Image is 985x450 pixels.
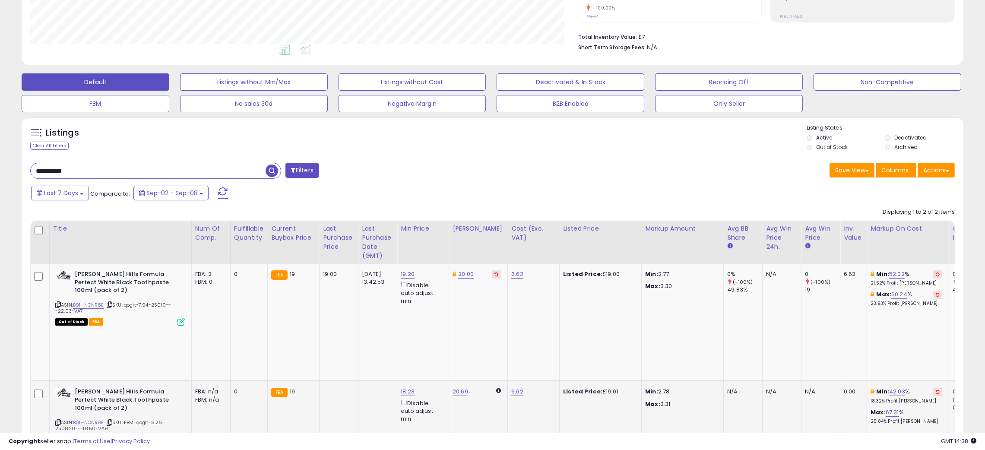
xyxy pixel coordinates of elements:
span: Last 7 Days [44,189,78,197]
a: 42.03 [889,387,905,396]
p: 3.30 [645,282,717,290]
span: 19 [290,270,295,278]
p: 18.32% Profit [PERSON_NAME] [871,398,942,404]
b: Min: [877,387,890,396]
b: Min: [877,270,890,278]
div: 49.83% [727,286,762,294]
div: Avg Win Price [805,224,836,242]
div: Displaying 1 to 2 of 2 items [883,208,955,216]
div: Markup Amount [645,224,720,233]
small: -100.00% [590,5,615,11]
button: Only Seller [655,95,803,112]
img: 31ZqTdAVsKL._SL40_.jpg [55,270,73,280]
div: 0 [234,388,261,396]
span: | SKU: FBM-qogit-8.26-250820---18.50-VA9 [55,419,165,432]
button: Listings without Min/Max [180,73,328,91]
small: FBA [271,270,287,280]
b: Listed Price: [563,387,602,396]
div: FBM: n/a [195,396,224,404]
small: FBA [271,388,287,397]
small: (0%) [953,396,965,403]
a: Privacy Policy [112,437,150,445]
a: 20.00 [458,270,474,279]
p: 25.84% Profit [PERSON_NAME] [871,418,942,425]
button: Actions [918,163,955,177]
div: ASIN: [55,388,185,442]
strong: Max: [645,400,660,408]
div: Last Purchase Price [323,224,355,251]
span: Compared to: [90,190,130,198]
div: Current Buybox Price [271,224,316,242]
a: 19.20 [401,270,415,279]
div: £19.00 [563,270,635,278]
strong: Min: [645,270,658,278]
small: Avg Win Price. [805,242,810,250]
span: Sep-02 - Sep-08 [146,189,198,197]
span: 19 [290,387,295,396]
label: Out of Stock [816,143,848,151]
li: £7 [578,31,948,41]
strong: Min: [645,387,658,396]
button: Sep-02 - Sep-08 [133,186,209,200]
div: [DATE] 13:42:53 [362,270,390,286]
i: Revert to store-level Min Markup [936,272,940,276]
div: N/A [766,388,795,396]
a: 18.23 [401,387,415,396]
div: Disable auto adjust min [401,398,442,423]
div: % [871,270,942,286]
div: Fulfillable Quantity [234,224,264,242]
span: N/A [647,43,657,51]
a: B01HNCNR8E [73,301,104,309]
b: [PERSON_NAME] Hills Formula Perfect White Black Toothpaste 100ml (pack of 2) [75,388,180,414]
div: Listed Price [563,224,638,233]
button: Negative Margin [339,95,486,112]
div: 0% [727,270,762,278]
div: 6.62 [844,270,860,278]
a: 6.62 [511,387,523,396]
div: Min Price [401,224,445,233]
div: Last Purchase Date (GMT) [362,224,393,260]
p: 2.77 [645,270,717,278]
div: Inv. value [844,224,863,242]
div: Clear All Filters [30,142,69,150]
i: Revert to store-level Dynamic Max Price [494,272,498,276]
div: Avg BB Share [727,224,759,242]
small: Prev: 47.62% [780,14,802,19]
div: FBA: 2 [195,270,224,278]
b: Short Term Storage Fees: [578,44,646,51]
small: (-100%) [733,279,753,285]
i: Revert to store-level Max Markup [936,292,940,297]
h5: Listings [46,127,79,139]
strong: Max: [645,282,660,290]
button: FBM [22,95,169,112]
div: % [871,409,942,425]
div: Markup on Cost [871,224,945,233]
div: seller snap | | [9,437,150,446]
div: % [871,291,942,307]
a: Terms of Use [74,437,111,445]
small: Avg BB Share. [727,242,732,250]
label: Active [816,134,832,141]
div: 19.00 [323,270,352,278]
p: 21.52% Profit [PERSON_NAME] [871,280,942,286]
b: [PERSON_NAME] Hills Formula Perfect White Black Toothpaste 100ml (pack of 2) [75,270,180,297]
p: 23.93% Profit [PERSON_NAME] [871,301,942,307]
div: [PERSON_NAME] [453,224,504,233]
button: Deactivated & In Stock [497,73,644,91]
a: 52.02 [889,270,905,279]
i: This overrides the store level max markup for this listing [871,292,874,297]
th: The percentage added to the cost of goods (COGS) that forms the calculator for Min & Max prices. [867,221,949,264]
a: 67.31 [886,408,899,417]
div: Cost (Exc. VAT) [511,224,556,242]
a: 20.69 [453,387,468,396]
b: Total Inventory Value: [578,33,637,41]
span: | SKU: qogit-7.94-25019---22.03-VA7 [55,301,171,314]
button: No sales 30d [180,95,328,112]
b: Max: [877,290,892,298]
label: Archived [894,143,918,151]
div: N/A [805,388,833,396]
i: This overrides the store level min markup for this listing [871,271,874,277]
b: Listed Price: [563,270,602,278]
button: Filters [285,163,319,178]
button: B2B Enabled [497,95,644,112]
